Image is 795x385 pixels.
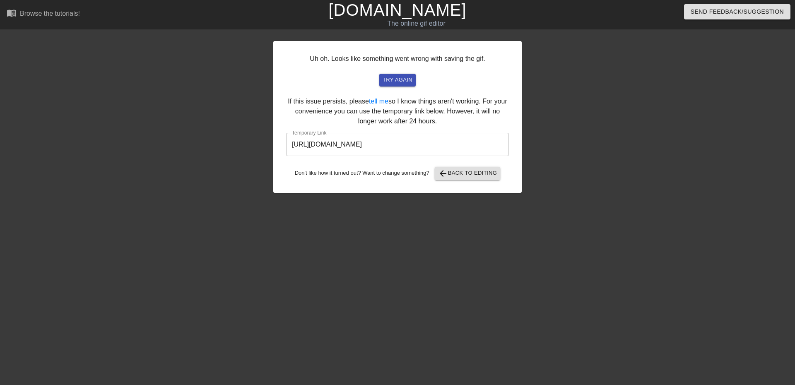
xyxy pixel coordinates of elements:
[684,4,790,19] button: Send Feedback/Suggestion
[7,8,17,18] span: menu_book
[383,75,412,85] span: try again
[379,74,416,87] button: try again
[691,7,784,17] span: Send Feedback/Suggestion
[7,8,80,21] a: Browse the tutorials!
[20,10,80,17] div: Browse the tutorials!
[369,98,388,105] a: tell me
[435,167,501,180] button: Back to Editing
[269,19,564,29] div: The online gif editor
[438,168,448,178] span: arrow_back
[328,1,466,19] a: [DOMAIN_NAME]
[286,167,509,180] div: Don't like how it turned out? Want to change something?
[438,168,497,178] span: Back to Editing
[286,133,509,156] input: bare
[273,41,522,193] div: Uh oh. Looks like something went wrong with saving the gif. If this issue persists, please so I k...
